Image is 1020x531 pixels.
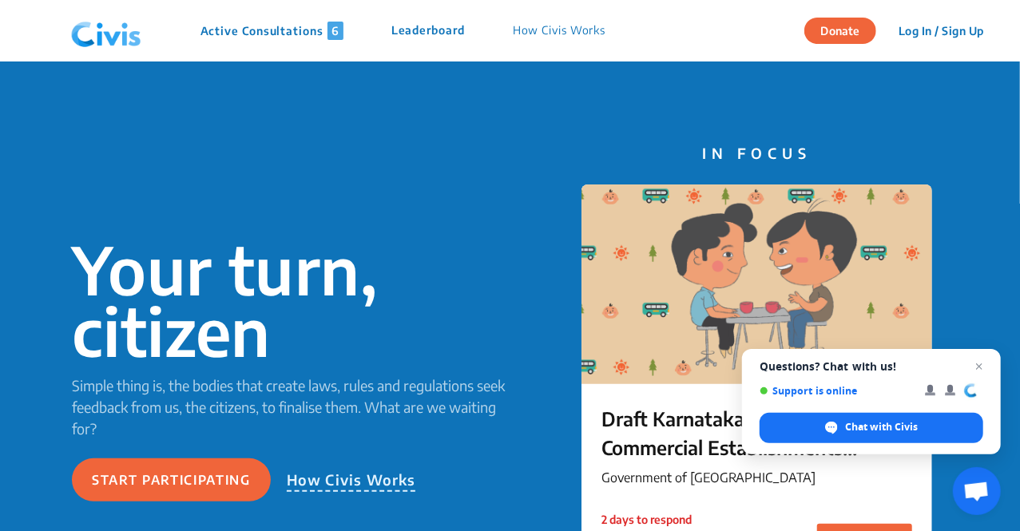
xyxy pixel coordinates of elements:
span: 6 [327,22,343,40]
p: Draft Karnataka Shops and Commercial Establishments (Amendment) Rules, 2025 [601,404,912,462]
p: How Civis Works [287,469,416,492]
p: 2 days to respond [601,511,697,528]
span: Questions? Chat with us! [760,360,983,373]
a: Donate [804,22,888,38]
span: Close chat [970,357,989,376]
button: Log In / Sign Up [888,18,994,43]
p: Government of [GEOGRAPHIC_DATA] [601,468,912,487]
p: Simple thing is, the bodies that create laws, rules and regulations seek feedback from us, the ci... [72,374,510,439]
p: IN FOCUS [581,142,932,164]
p: Your turn, citizen [72,239,510,362]
div: Open chat [953,467,1001,515]
p: Active Consultations [200,22,343,40]
img: navlogo.png [65,7,148,55]
p: Leaderboard [391,22,465,40]
button: Donate [804,18,876,44]
button: Start participating [72,458,271,501]
span: Chat with Civis [845,420,918,434]
p: How Civis Works [513,22,606,40]
span: Support is online [760,385,914,397]
div: Chat with Civis [760,413,983,443]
